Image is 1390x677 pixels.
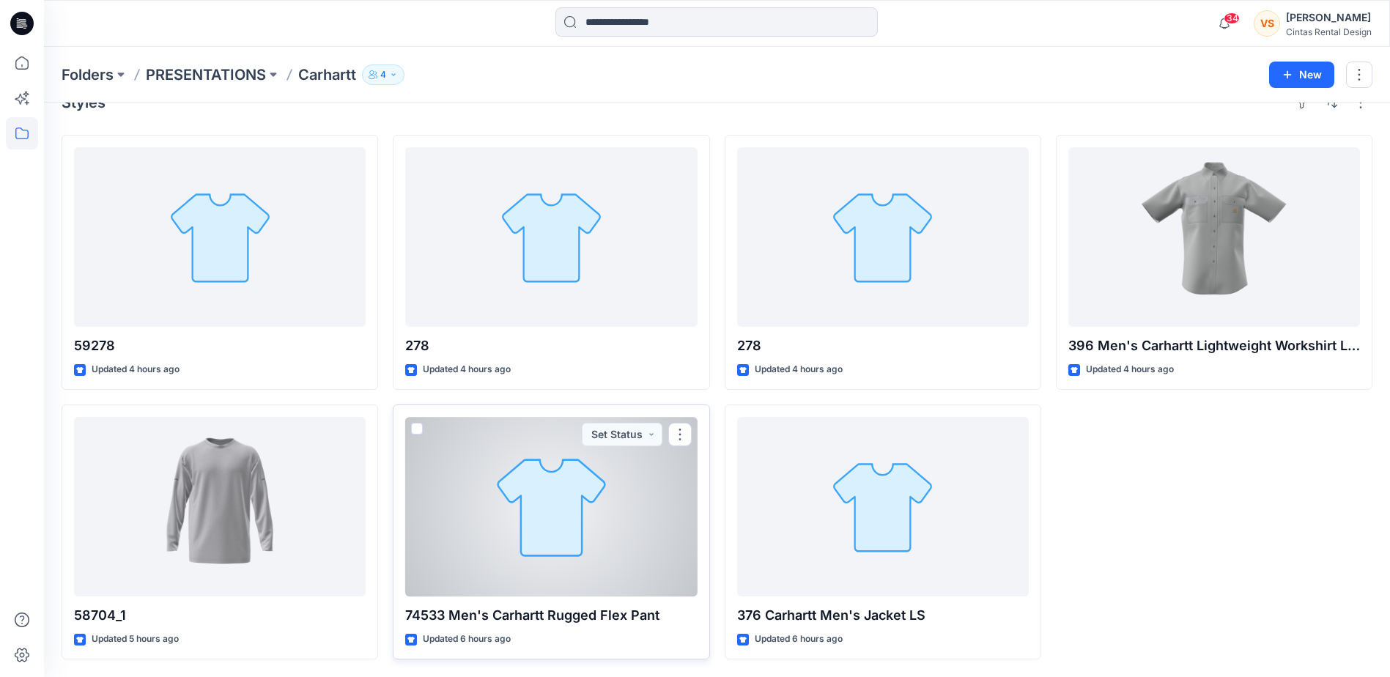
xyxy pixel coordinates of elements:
p: 59278 [74,336,366,356]
a: 376 Carhartt Men's Jacket LS [737,417,1029,596]
p: Updated 6 hours ago [755,632,843,647]
p: 376 Carhartt Men's Jacket LS [737,605,1029,626]
a: PRESENTATIONS [146,64,266,85]
div: VS [1254,10,1280,37]
p: Updated 4 hours ago [1086,362,1174,377]
a: 74533 Men's Carhartt Rugged Flex Pant [405,417,697,596]
a: 278 [405,147,697,327]
a: 396 Men's Carhartt Lightweight Workshirt LS/SS [1068,147,1360,327]
p: 58704_1 [74,605,366,626]
p: 396 Men's Carhartt Lightweight Workshirt LS/SS [1068,336,1360,356]
p: Carhartt [298,64,356,85]
div: [PERSON_NAME] [1286,9,1372,26]
p: Updated 4 hours ago [755,362,843,377]
p: Updated 5 hours ago [92,632,179,647]
div: Cintas Rental Design [1286,26,1372,37]
p: Updated 6 hours ago [423,632,511,647]
p: Updated 4 hours ago [92,362,180,377]
p: 278 [405,336,697,356]
button: 4 [362,64,404,85]
p: 278 [737,336,1029,356]
a: 59278 [74,147,366,327]
span: 34 [1224,12,1240,24]
p: Updated 4 hours ago [423,362,511,377]
a: 58704_1 [74,417,366,596]
p: 74533 Men's Carhartt Rugged Flex Pant [405,605,697,626]
h4: Styles [62,94,106,111]
a: 278 [737,147,1029,327]
button: New [1269,62,1334,88]
a: Folders [62,64,114,85]
p: 4 [380,67,386,83]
